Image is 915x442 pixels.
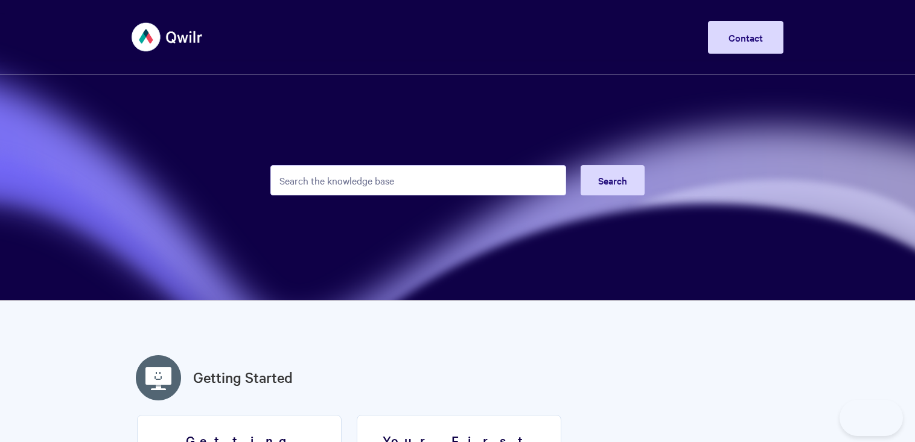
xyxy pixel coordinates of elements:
[193,367,293,388] a: Getting Started
[132,14,203,60] img: Qwilr Help Center
[840,400,903,436] iframe: Toggle Customer Support
[598,174,627,187] span: Search
[708,21,783,54] a: Contact
[581,165,645,195] button: Search
[270,165,566,195] input: Search the knowledge base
